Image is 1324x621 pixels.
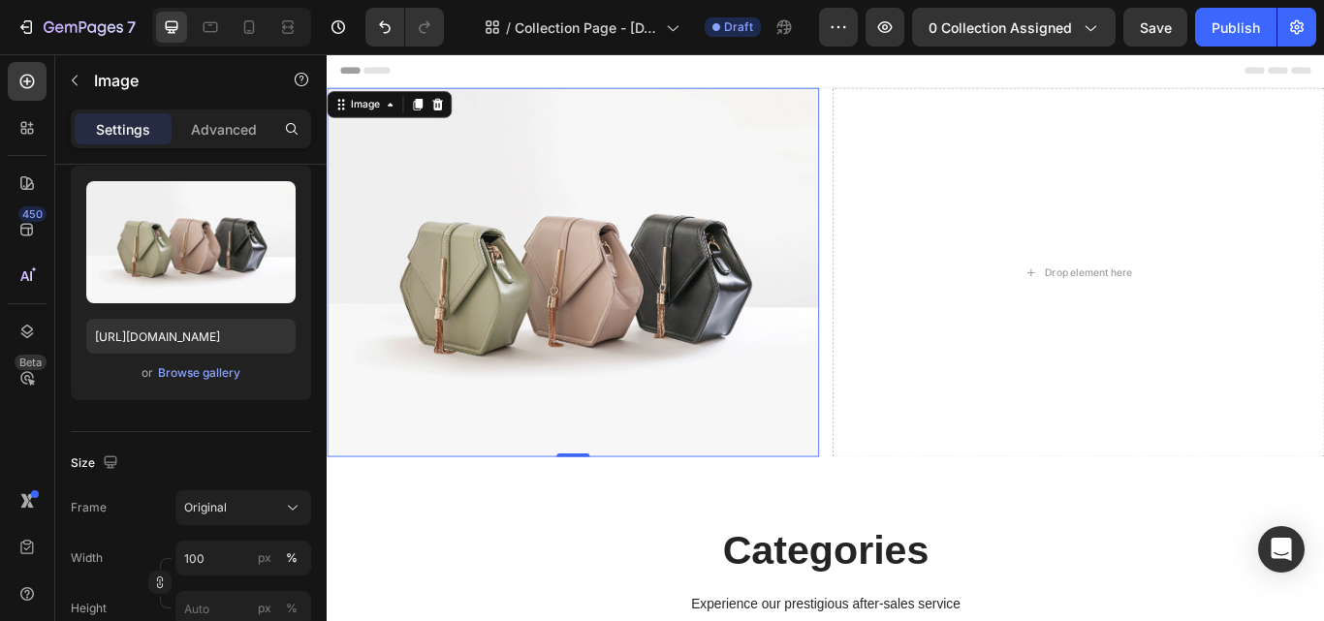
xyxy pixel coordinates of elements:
[286,600,298,617] div: %
[94,69,259,92] p: Image
[175,490,311,525] button: Original
[1258,526,1305,573] div: Open Intercom Messenger
[836,247,939,263] div: Drop element here
[253,546,276,570] button: %
[15,355,47,370] div: Beta
[184,499,227,516] span: Original
[96,119,150,140] p: Settings
[286,549,298,567] div: %
[1212,17,1260,38] div: Publish
[258,549,271,567] div: px
[158,364,240,382] div: Browse gallery
[929,17,1072,38] span: 0 collection assigned
[1123,8,1187,47] button: Save
[515,17,658,38] span: Collection Page - [DATE] 19:51:26
[365,8,444,47] div: Undo/Redo
[71,549,103,567] label: Width
[71,450,122,477] div: Size
[127,16,136,39] p: 7
[327,54,1324,621] iframe: Design area
[280,546,303,570] button: px
[506,17,511,38] span: /
[86,181,296,303] img: preview-image
[280,597,303,620] button: px
[1140,19,1172,36] span: Save
[71,499,107,516] label: Frame
[86,319,296,354] input: https://example.com/image.jpg
[8,8,144,47] button: 7
[1195,8,1277,47] button: Publish
[253,597,276,620] button: %
[724,18,753,36] span: Draft
[258,600,271,617] div: px
[71,600,107,617] label: Height
[16,549,1147,609] p: Categories
[912,8,1116,47] button: 0 collection assigned
[175,541,311,575] input: px%
[142,361,153,385] span: or
[18,206,47,222] div: 450
[191,119,257,140] p: Advanced
[157,363,241,383] button: Browse gallery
